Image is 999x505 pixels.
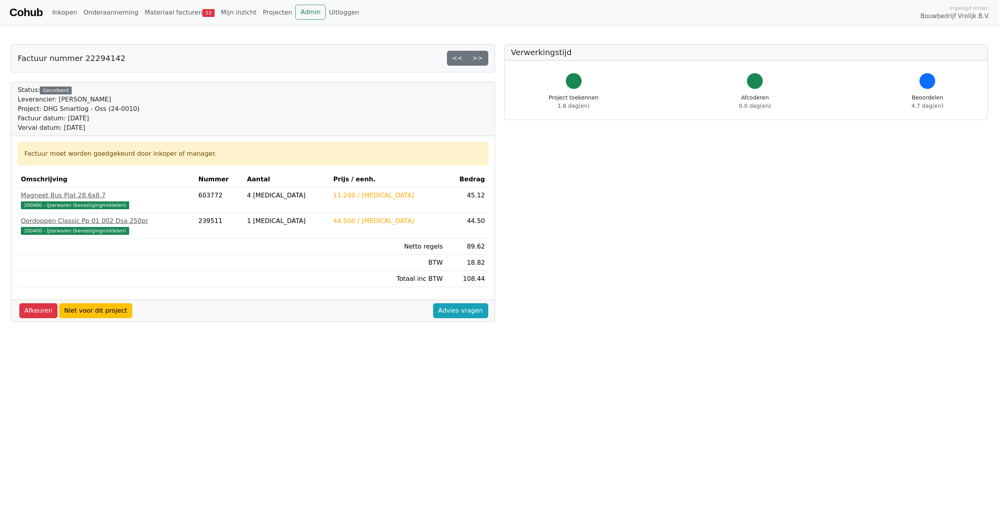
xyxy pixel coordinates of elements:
[333,191,443,200] div: 11.280 / [MEDICAL_DATA]
[511,48,982,57] h5: Verwerkingstijd
[18,53,126,63] h5: Factuur nummer 22294142
[18,95,139,104] div: Leverancier: [PERSON_NAME]
[59,303,132,318] a: Niet voor dit project
[244,171,330,188] th: Aantal
[333,216,443,226] div: 44.500 / [MEDICAL_DATA]
[330,255,446,271] td: BTW
[558,103,589,109] span: 1.8 dag(en)
[218,5,260,20] a: Mijn inzicht
[21,216,192,235] a: Oordoppen Classic Pp 01 002 Dsa 250pr200400 - IJzerwaren (bevestigingmiddelen)
[40,87,72,94] div: Gecodeerd
[24,149,482,159] div: Factuur moet worden goedgekeurd door inkoper of manager.
[739,103,771,109] span: 0.0 dag(en)
[433,303,488,318] a: Advies vragen
[18,104,139,114] div: Project: DHG Smartlog - Oss (24-0010)
[467,51,488,66] a: >>
[18,123,139,133] div: Verval datum: [DATE]
[330,239,446,255] td: Netto regels
[21,191,192,200] div: Magneet Bus Plat 28.6x8.7
[330,171,446,188] th: Prijs / eenh.
[18,85,139,133] div: Status:
[18,171,195,188] th: Omschrijving
[195,188,244,213] td: 603772
[202,9,215,17] span: 53
[259,5,295,20] a: Projecten
[920,12,990,21] span: Bouwbedrijf Vrolijk B.V.
[446,255,488,271] td: 18.82
[446,239,488,255] td: 89.62
[295,5,326,20] a: Admin
[195,213,244,239] td: 239511
[21,201,129,209] span: 200400 - IJzerwaren (bevestigingmiddelen)
[49,5,80,20] a: Inkopen
[446,188,488,213] td: 45.12
[330,271,446,287] td: Totaal inc BTW
[195,171,244,188] th: Nummer
[21,216,192,226] div: Oordoppen Classic Pp 01 002 Dsa 250pr
[247,191,327,200] div: 4 [MEDICAL_DATA]
[912,94,943,110] div: Beoordelen
[247,216,327,226] div: 1 [MEDICAL_DATA]
[21,227,129,235] span: 200400 - IJzerwaren (bevestigingmiddelen)
[447,51,468,66] a: <<
[9,3,43,22] a: Cohub
[949,4,990,12] span: Ingelogd onder:
[326,5,362,20] a: Uitloggen
[446,271,488,287] td: 108.44
[19,303,57,318] a: Afkeuren
[739,94,771,110] div: Afcoderen
[446,171,488,188] th: Bedrag
[80,5,141,20] a: Onderaanneming
[21,191,192,210] a: Magneet Bus Plat 28.6x8.7200400 - IJzerwaren (bevestigingmiddelen)
[18,114,139,123] div: Factuur datum: [DATE]
[141,5,218,20] a: Materiaal facturen53
[446,213,488,239] td: 44.50
[912,103,943,109] span: 4.7 dag(en)
[549,94,599,110] div: Project toekennen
